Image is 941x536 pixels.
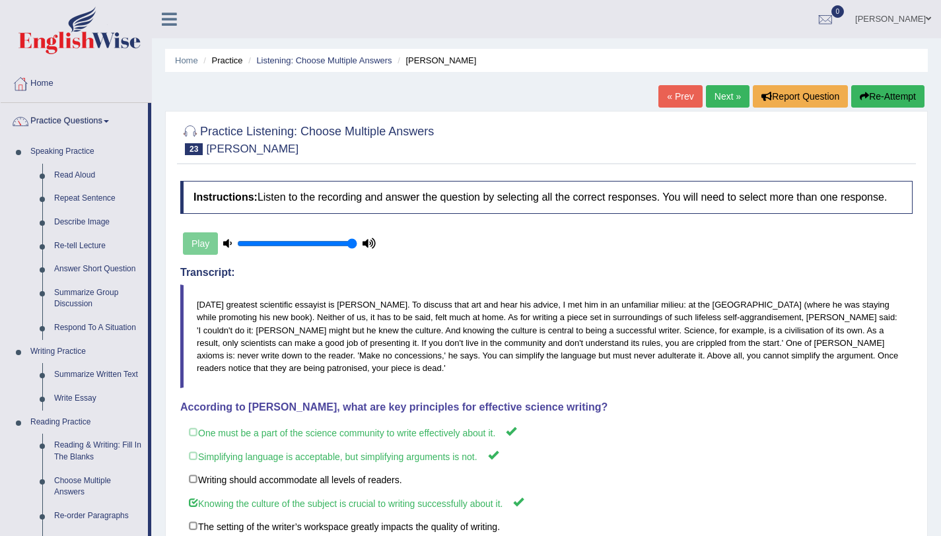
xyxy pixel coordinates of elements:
h4: Listen to the recording and answer the question by selecting all the correct responses. You will ... [180,181,913,214]
h2: Practice Listening: Choose Multiple Answers [180,122,434,155]
span: 0 [831,5,845,18]
label: Simplifying language is acceptable, but simplifying arguments is not. [180,444,913,468]
h4: Transcript: [180,267,913,279]
label: Writing should accommodate all levels of readers. [180,467,913,491]
button: Report Question [753,85,848,108]
label: Knowing the culture of the subject is crucial to writing successfully about it. [180,490,913,515]
a: Re-tell Lecture [48,234,148,258]
a: Practice Questions [1,103,148,136]
a: Repeat Sentence [48,187,148,211]
a: Re-order Paragraphs [48,504,148,528]
a: Writing Practice [24,340,148,364]
button: Re-Attempt [851,85,924,108]
small: [PERSON_NAME] [206,143,298,155]
b: Instructions: [193,191,258,203]
a: Write Essay [48,387,148,411]
a: Reading & Writing: Fill In The Blanks [48,434,148,469]
a: Summarize Written Text [48,363,148,387]
li: Practice [200,54,242,67]
a: Home [1,65,151,98]
label: One must be a part of the science community to write effectively about it. [180,420,913,444]
a: Speaking Practice [24,140,148,164]
a: Summarize Group Discussion [48,281,148,316]
blockquote: [DATE] greatest scientific essayist is [PERSON_NAME]. To discuss that art and hear his advice, I ... [180,285,913,388]
span: 23 [185,143,203,155]
a: Reading Practice [24,411,148,434]
a: Listening: Choose Multiple Answers [256,55,392,65]
a: Answer Short Question [48,257,148,281]
li: [PERSON_NAME] [394,54,476,67]
a: Next » [706,85,749,108]
a: Respond To A Situation [48,316,148,340]
h4: According to [PERSON_NAME], what are key principles for effective science writing? [180,401,913,413]
a: Choose Multiple Answers [48,469,148,504]
a: Describe Image [48,211,148,234]
a: Read Aloud [48,164,148,187]
a: Home [175,55,198,65]
a: « Prev [658,85,702,108]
